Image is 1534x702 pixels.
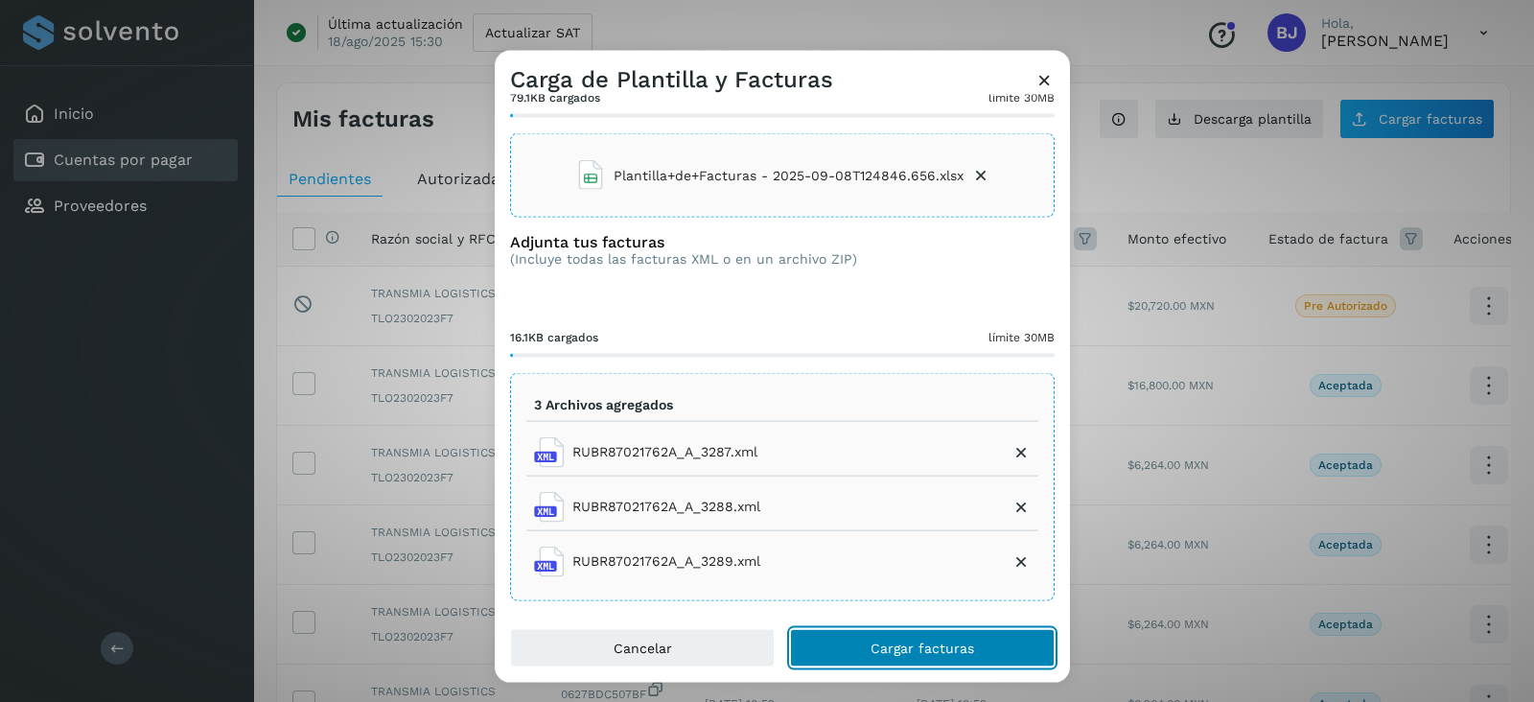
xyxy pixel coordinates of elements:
[572,442,757,462] span: RUBR87021762A_A_3287.xml
[614,641,672,654] span: Cancelar
[572,497,760,517] span: RUBR87021762A_A_3288.xml
[510,66,833,94] h3: Carga de Plantilla y Facturas
[790,628,1055,667] button: Cargar facturas
[988,89,1055,106] span: límite 30MB
[988,329,1055,346] span: límite 30MB
[510,628,775,667] button: Cancelar
[871,641,974,654] span: Cargar facturas
[614,165,964,185] span: Plantilla+de+Facturas - 2025-09-08T124846.656.xlsx
[510,233,857,251] h3: Adjunta tus facturas
[534,397,673,413] p: 3 Archivos agregados
[510,89,600,106] span: 79.1KB cargados
[572,551,760,572] span: RUBR87021762A_A_3289.xml
[510,329,598,346] span: 16.1KB cargados
[510,251,857,268] p: (Incluye todas las facturas XML o en un archivo ZIP)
